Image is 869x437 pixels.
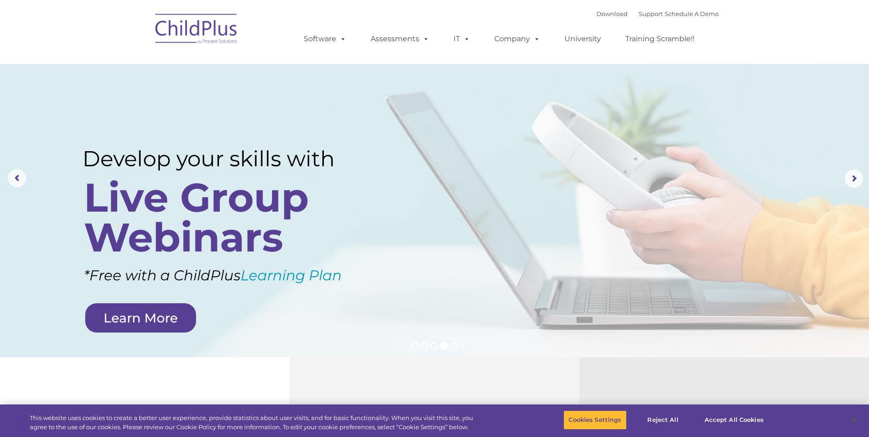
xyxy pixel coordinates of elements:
a: Learning Plan [240,267,342,284]
rs-layer: *Free with a ChildPlus [84,262,391,289]
rs-layer: Live Group Webinars [84,178,366,257]
span: Last name [127,60,155,67]
a: University [555,30,610,48]
span: Phone number [127,98,166,105]
button: Accept All Cookies [700,410,769,430]
a: Support [639,10,663,17]
a: Software [295,30,355,48]
a: IT [444,30,479,48]
font: | [596,10,719,17]
a: Training Scramble!! [616,30,704,48]
img: ChildPlus by Procare Solutions [151,7,242,53]
a: Download [596,10,628,17]
button: Reject All [634,410,692,430]
a: Learn More [85,303,196,333]
button: Cookies Settings [563,410,626,430]
a: Schedule A Demo [665,10,719,17]
div: This website uses cookies to create a better user experience, provide statistics about user visit... [30,414,478,432]
rs-layer: Develop your skills with [82,146,370,172]
a: Company [485,30,549,48]
a: Assessments [361,30,438,48]
button: Close [844,410,864,430]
